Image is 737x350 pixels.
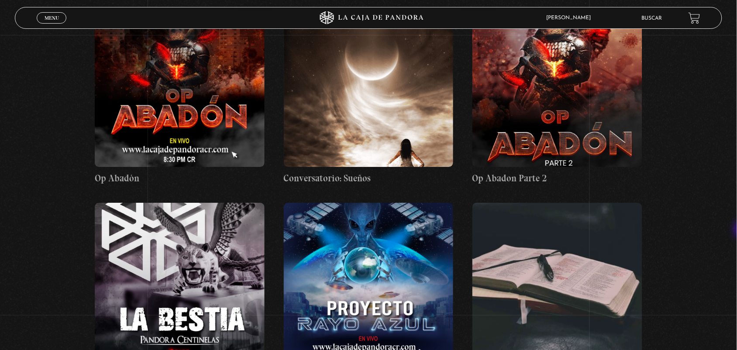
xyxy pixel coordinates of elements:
[284,10,454,185] a: Conversatorio: Sueños
[284,171,454,185] h4: Conversatorio: Sueños
[472,171,642,185] h4: Op Abadon Parte 2
[41,23,62,29] span: Cerrar
[542,15,600,21] span: [PERSON_NAME]
[689,12,700,24] a: View your shopping cart
[642,16,662,21] a: Buscar
[472,10,642,185] a: Op Abadon Parte 2
[95,10,265,185] a: Op Abadón
[45,15,59,21] span: Menu
[95,171,265,185] h4: Op Abadón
